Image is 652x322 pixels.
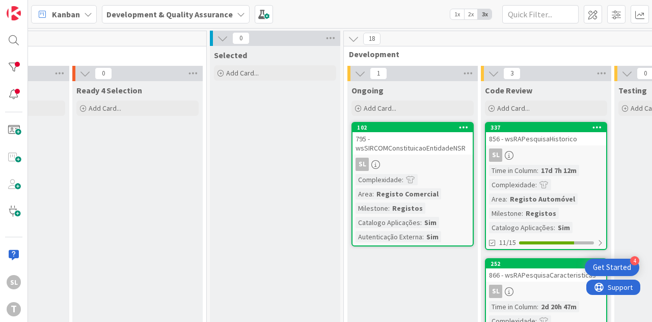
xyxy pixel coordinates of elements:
[356,174,402,185] div: Complexidade
[106,9,233,19] b: Development & Quality Assurance
[538,165,579,176] div: 17d 7h 12m
[486,259,606,268] div: 252
[491,260,606,267] div: 252
[388,203,390,214] span: :
[502,5,579,23] input: Quick Filter...
[356,158,369,171] div: SL
[491,124,606,131] div: 337
[489,301,537,312] div: Time in Column
[364,104,396,113] span: Add Card...
[356,217,420,228] div: Catalogo Aplicações
[538,301,579,312] div: 2d 20h 47m
[356,231,422,242] div: Autenticação Externa
[424,231,441,242] div: Sim
[506,193,507,205] span: :
[485,85,532,95] span: Code Review
[537,301,538,312] span: :
[523,208,559,219] div: Registos
[352,123,473,155] div: 102795 - wsSIRCOMConstituicaoEntidadeNSR
[503,67,521,80] span: 3
[89,104,121,113] span: Add Card...
[535,179,537,190] span: :
[555,222,573,233] div: Sim
[226,68,259,78] span: Add Card...
[374,188,441,200] div: Registo Comercial
[486,123,606,132] div: 337
[356,203,388,214] div: Milestone
[370,67,387,80] span: 1
[422,231,424,242] span: :
[618,85,647,95] span: Testing
[232,32,250,44] span: 0
[420,217,422,228] span: :
[95,67,112,80] span: 0
[52,8,80,20] span: Kanban
[7,6,21,20] img: Visit kanbanzone.com
[499,237,516,248] span: 11/15
[422,217,439,228] div: Sim
[21,2,46,14] span: Support
[486,132,606,145] div: 856 - wsRAPesquisaHistorico
[7,302,21,316] div: T
[537,165,538,176] span: :
[489,193,506,205] div: Area
[489,148,502,162] div: SL
[486,285,606,298] div: SL
[372,188,374,200] span: :
[486,148,606,162] div: SL
[351,85,384,95] span: Ongoing
[352,123,473,132] div: 102
[489,179,535,190] div: Complexidade
[214,50,247,60] span: Selected
[357,124,473,131] div: 102
[593,262,631,273] div: Get Started
[464,9,478,19] span: 2x
[450,9,464,19] span: 1x
[489,165,537,176] div: Time in Column
[497,104,530,113] span: Add Card...
[7,275,21,289] div: SL
[489,208,522,219] div: Milestone
[363,33,381,45] span: 18
[630,256,639,265] div: 4
[402,174,403,185] span: :
[352,132,473,155] div: 795 - wsSIRCOMConstituicaoEntidadeNSR
[486,268,606,282] div: 866 - wsRAPesquisaCaracteristicas
[486,259,606,282] div: 252866 - wsRAPesquisaCaracteristicas
[352,158,473,171] div: SL
[507,193,578,205] div: Registo Automóvel
[478,9,492,19] span: 3x
[585,259,639,276] div: Open Get Started checklist, remaining modules: 4
[356,188,372,200] div: Area
[489,222,554,233] div: Catalogo Aplicações
[489,285,502,298] div: SL
[554,222,555,233] span: :
[522,208,523,219] span: :
[486,123,606,145] div: 337856 - wsRAPesquisaHistorico
[390,203,425,214] div: Registos
[76,85,142,95] span: Ready 4 Selection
